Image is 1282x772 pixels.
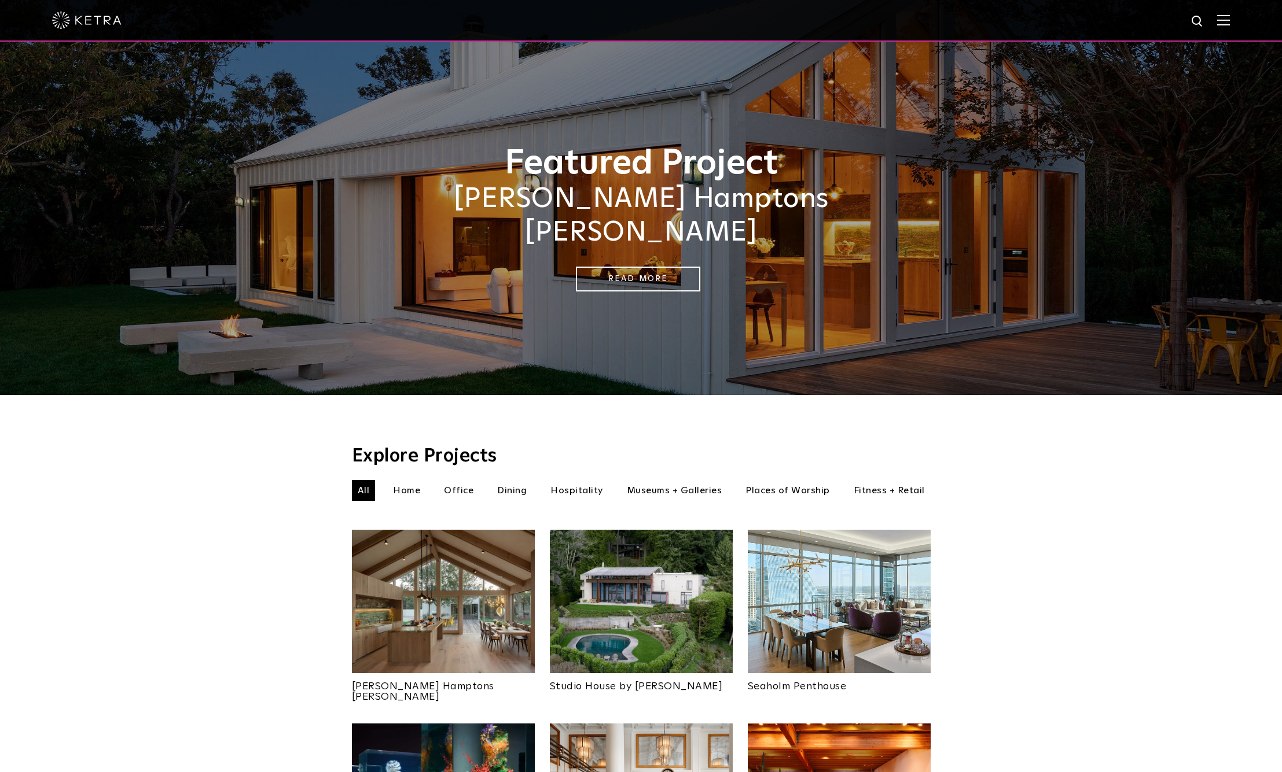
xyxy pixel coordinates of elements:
li: Home [387,480,426,501]
a: Read More [576,267,700,291]
li: Fitness + Retail [848,480,931,501]
img: Project_Landing_Thumbnail-2021 [352,530,535,673]
li: Museums + Galleries [621,480,728,501]
img: Project_Landing_Thumbnail-2022smaller [748,530,931,673]
h3: Explore Projects [352,447,931,466]
a: [PERSON_NAME] Hamptons [PERSON_NAME] [352,673,535,702]
li: Places of Worship [740,480,836,501]
h1: Featured Project [352,145,931,183]
a: Studio House by [PERSON_NAME] [550,673,733,692]
img: An aerial view of Olson Kundig's Studio House in Seattle [550,530,733,673]
img: search icon [1191,14,1205,29]
li: Office [438,480,479,501]
a: Seaholm Penthouse [748,673,931,692]
li: All [352,480,376,501]
li: Dining [491,480,532,501]
h2: [PERSON_NAME] Hamptons [PERSON_NAME] [352,183,931,249]
img: Hamburger%20Nav.svg [1217,14,1230,25]
img: ketra-logo-2019-white [52,12,122,29]
li: Hospitality [545,480,609,501]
